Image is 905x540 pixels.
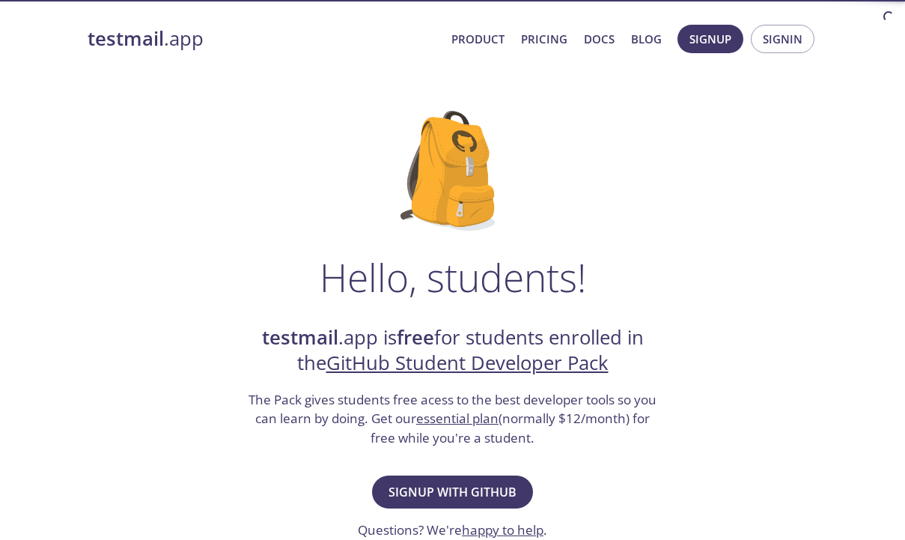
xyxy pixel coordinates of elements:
span: Signup [689,29,731,49]
button: Signup with GitHub [372,476,533,509]
button: Signup [677,25,743,53]
a: Pricing [521,29,567,49]
a: GitHub Student Developer Pack [326,350,609,376]
strong: testmail [262,324,338,351]
h1: Hello, students! [320,255,586,300]
h2: .app is for students enrolled in the [247,325,659,377]
strong: free [397,324,434,351]
a: essential plan [416,410,499,427]
img: github-student-backpack.png [400,111,505,231]
h3: The Pack gives students free acess to the best developer tools so you can learn by doing. Get our... [247,390,659,448]
a: testmail.app [88,26,439,52]
a: Docs [584,29,615,49]
a: Blog [631,29,662,49]
button: Signin [751,25,814,53]
a: happy to help [462,521,543,539]
a: Product [451,29,505,49]
span: Signin [763,29,802,49]
h3: Questions? We're . [358,521,547,540]
strong: testmail [88,25,164,52]
span: Signup with GitHub [388,482,517,503]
